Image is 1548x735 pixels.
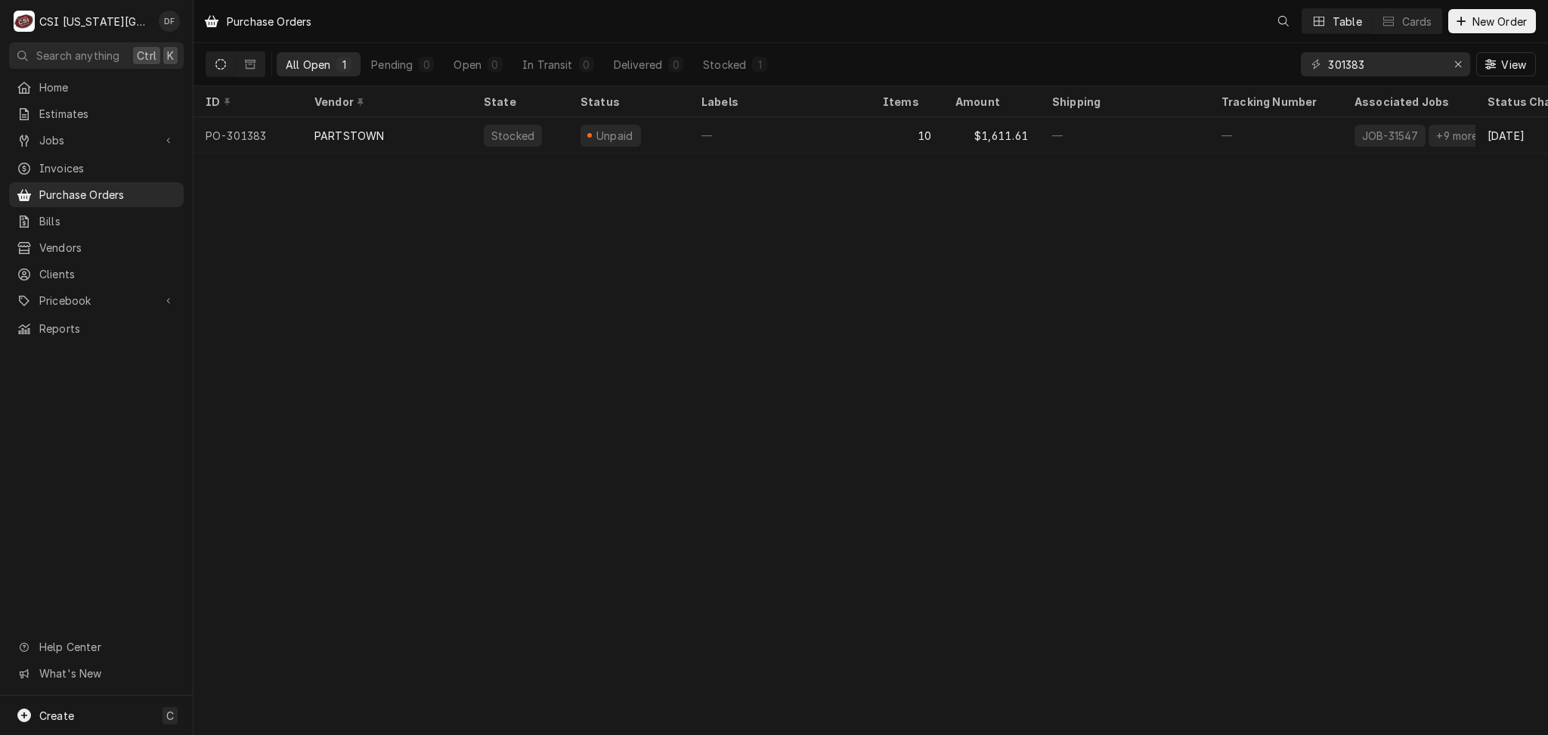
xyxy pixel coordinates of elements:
div: Items [883,94,928,110]
div: Table [1333,14,1362,29]
span: Reports [39,321,176,336]
div: Tracking Number [1221,94,1330,110]
a: Go to Help Center [9,634,184,659]
div: David Fannin's Avatar [159,11,180,32]
span: K [167,48,174,64]
div: Cards [1402,14,1432,29]
div: Stocked [703,57,746,73]
button: Erase input [1446,52,1470,76]
span: Bills [39,213,176,229]
button: Open search [1271,9,1296,33]
a: Purchase Orders [9,182,184,207]
span: Pricebook [39,293,153,309]
span: Help Center [39,639,175,655]
div: All Open [286,57,330,73]
a: Invoices [9,156,184,181]
div: JOB-31547 [1361,128,1420,144]
div: +9 more [1435,128,1479,144]
input: Keyword search [1328,52,1441,76]
div: Delivered [614,57,662,73]
div: Shipping [1052,94,1197,110]
span: Clients [39,266,176,282]
div: State [484,94,556,110]
div: Stocked [490,128,536,144]
div: 0 [491,57,500,73]
div: $1,611.61 [943,117,1040,154]
button: New Order [1448,9,1536,33]
a: Go to Pricebook [9,288,184,313]
a: Clients [9,262,184,287]
div: — [1209,117,1342,154]
a: Bills [9,209,184,234]
span: New Order [1469,14,1530,29]
div: Open [454,57,481,73]
div: — [1040,117,1209,154]
span: Home [39,79,176,95]
div: CSI [US_STATE][GEOGRAPHIC_DATA] [39,14,150,29]
div: 1 [755,57,764,73]
div: C [14,11,35,32]
div: 0 [671,57,680,73]
div: Labels [701,94,859,110]
span: Jobs [39,132,153,148]
div: CSI Kansas City's Avatar [14,11,35,32]
div: Unpaid [594,128,635,144]
a: Estimates [9,101,184,126]
a: Vendors [9,235,184,260]
div: In Transit [522,57,573,73]
a: Home [9,75,184,100]
a: Reports [9,316,184,341]
span: What's New [39,665,175,681]
div: PO-301383 [193,117,302,154]
div: Associated Jobs [1354,94,1463,110]
div: Status [580,94,674,110]
button: Search anythingCtrlK [9,42,184,69]
span: Estimates [39,106,176,122]
div: ID [206,94,287,110]
button: View [1476,52,1536,76]
span: C [166,708,174,724]
span: Ctrl [137,48,156,64]
div: 10 [871,117,943,154]
div: DF [159,11,180,32]
div: 0 [582,57,591,73]
a: Go to Jobs [9,128,184,153]
div: Amount [955,94,1025,110]
span: Invoices [39,160,176,176]
span: Search anything [36,48,119,64]
span: Purchase Orders [39,187,176,203]
span: Create [39,709,74,722]
div: Vendor [314,94,457,110]
div: Pending [371,57,413,73]
div: — [689,117,871,154]
span: View [1498,57,1529,73]
div: 1 [339,57,348,73]
div: PARTSTOWN [314,128,384,144]
span: Vendors [39,240,176,256]
a: Go to What's New [9,661,184,686]
div: 0 [422,57,431,73]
